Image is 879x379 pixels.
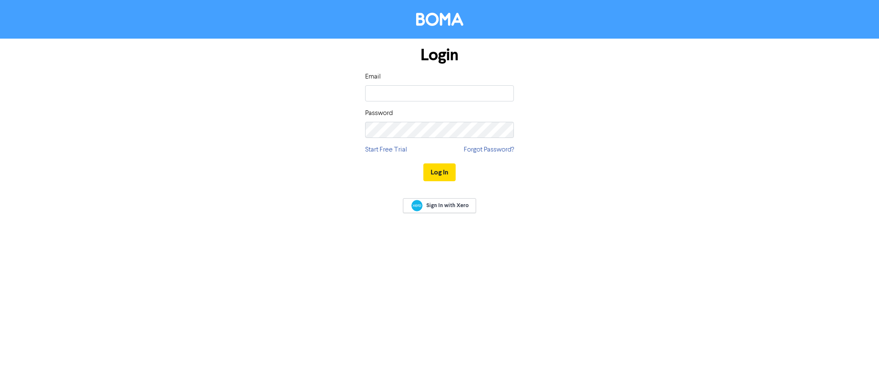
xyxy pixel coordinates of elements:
img: Xero logo [411,200,422,211]
label: Email [365,72,381,82]
span: Sign In with Xero [426,202,469,209]
a: Start Free Trial [365,145,407,155]
h1: Login [365,45,514,65]
a: Sign In with Xero [403,198,476,213]
label: Password [365,108,393,118]
img: BOMA Logo [416,13,463,26]
a: Forgot Password? [464,145,514,155]
button: Log In [423,163,456,181]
